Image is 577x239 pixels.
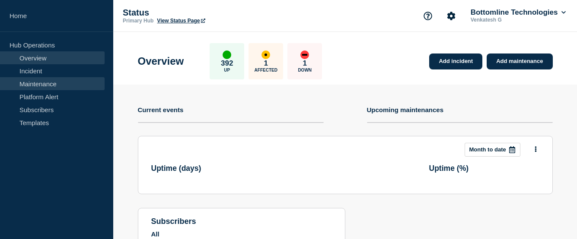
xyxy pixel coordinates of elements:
[157,18,205,24] a: View Status Page
[151,230,332,238] p: All
[465,143,520,157] button: Month to date
[442,7,460,25] button: Account settings
[303,59,307,68] p: 1
[469,146,506,153] p: Month to date
[367,106,444,113] h4: Upcoming maintenances
[138,106,184,113] h4: Current events
[419,7,437,25] button: Support
[261,50,270,59] div: affected
[429,164,469,173] h3: Uptime ( % )
[123,8,296,18] p: Status
[138,55,184,67] h1: Overview
[255,68,277,72] p: Affected
[469,8,567,17] button: Bottomline Technologies
[469,17,559,23] p: Venkatesh G
[429,53,482,69] a: Add incident
[298,68,312,72] p: Down
[123,18,153,24] p: Primary Hub
[487,53,552,69] a: Add maintenance
[221,59,233,68] p: 392
[224,68,230,72] p: Up
[300,50,309,59] div: down
[151,217,332,226] h4: subscribers
[151,164,201,173] h3: Uptime ( days )
[264,59,268,68] p: 1
[223,50,231,59] div: up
